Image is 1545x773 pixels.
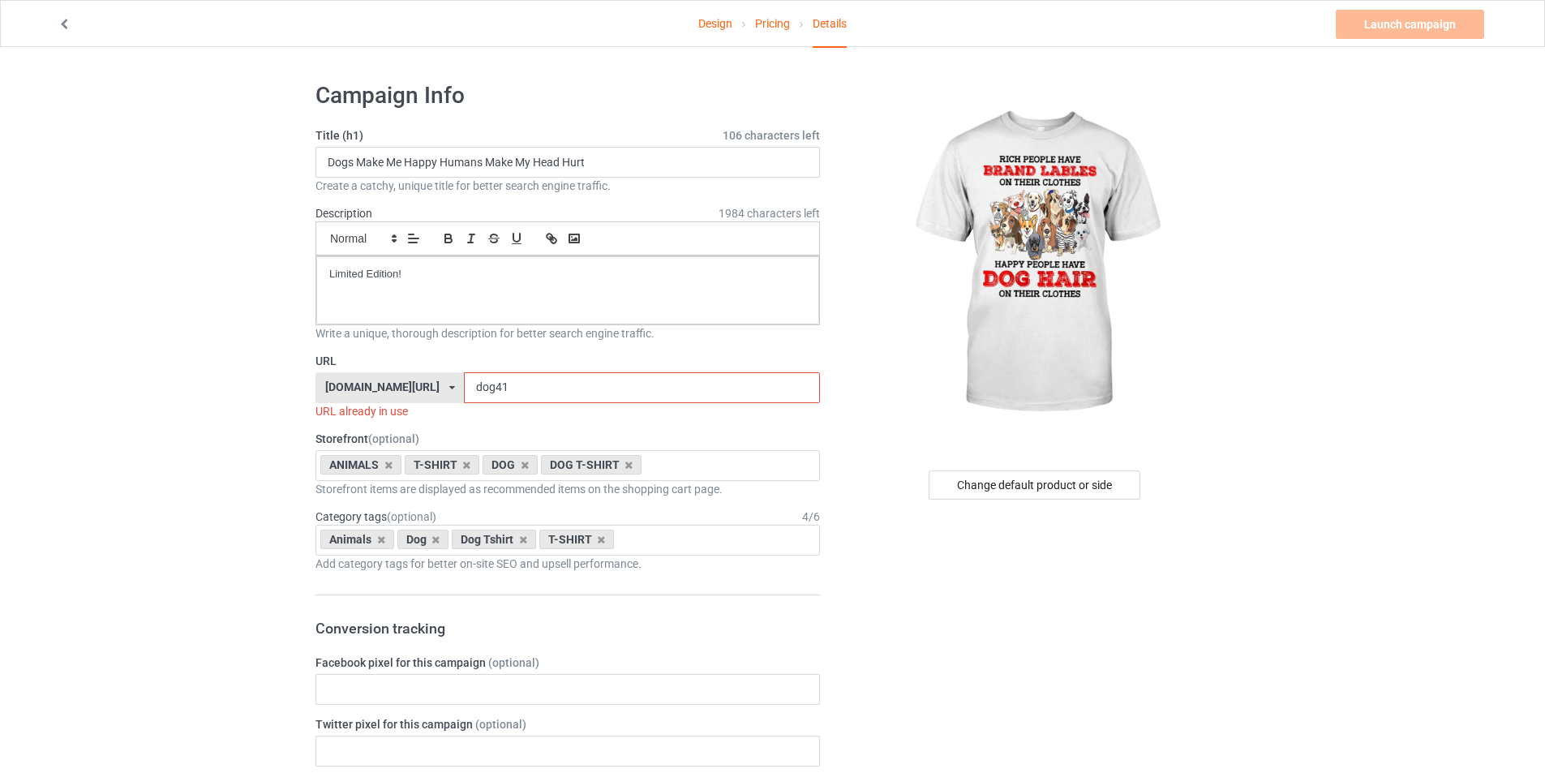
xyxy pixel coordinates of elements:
[452,530,536,549] div: Dog Tshirt
[698,1,732,46] a: Design
[541,455,642,475] div: DOG T-SHIRT
[315,481,820,497] div: Storefront items are displayed as recommended items on the shopping cart page.
[315,81,820,110] h1: Campaign Info
[719,205,820,221] span: 1984 characters left
[488,656,539,669] span: (optional)
[397,530,449,549] div: Dog
[329,267,806,282] p: Limited Edition!
[723,127,820,144] span: 106 characters left
[315,619,820,638] h3: Conversion tracking
[755,1,790,46] a: Pricing
[368,432,419,445] span: (optional)
[315,178,820,194] div: Create a catchy, unique title for better search engine traffic.
[539,530,615,549] div: T-SHIRT
[813,1,847,48] div: Details
[802,509,820,525] div: 4 / 6
[315,403,820,419] div: URL already in use
[315,353,820,369] label: URL
[320,530,394,549] div: Animals
[405,455,480,475] div: T-SHIRT
[315,207,372,220] label: Description
[315,655,820,671] label: Facebook pixel for this campaign
[929,470,1140,500] div: Change default product or side
[315,556,820,572] div: Add category tags for better on-site SEO and upsell performance.
[325,381,440,393] div: [DOMAIN_NAME][URL]
[315,716,820,732] label: Twitter pixel for this campaign
[387,510,436,523] span: (optional)
[483,455,538,475] div: DOG
[315,431,820,447] label: Storefront
[475,718,526,731] span: (optional)
[315,509,436,525] label: Category tags
[320,455,401,475] div: ANIMALS
[315,325,820,341] div: Write a unique, thorough description for better search engine traffic.
[315,127,820,144] label: Title (h1)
